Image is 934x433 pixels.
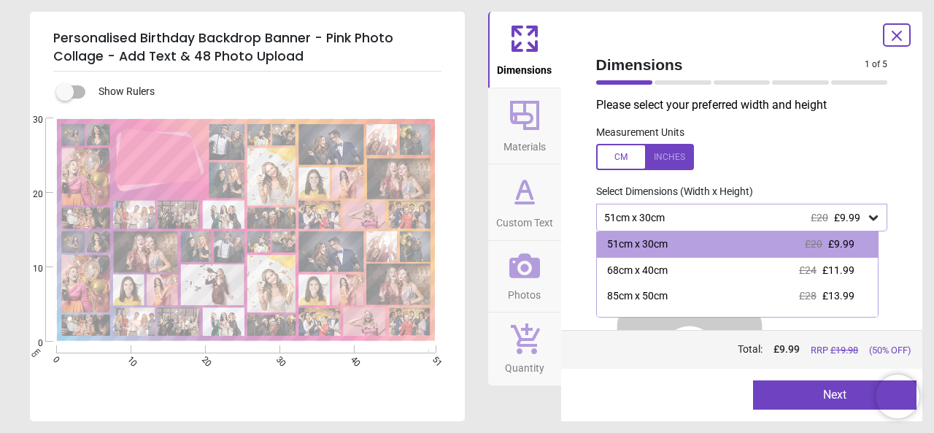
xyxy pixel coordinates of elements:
[15,337,43,350] span: 0
[822,264,854,276] span: £11.99
[488,88,561,164] button: Materials
[779,343,800,355] span: 9.99
[508,281,541,303] span: Photos
[488,313,561,386] button: Quantity
[607,264,668,278] div: 68cm x 40cm
[869,344,911,357] span: (50% OFF)
[822,290,854,302] span: £13.99
[53,23,441,72] h5: Personalised Birthday Backdrop Banner - Pink Photo Collage - Add Text & 48 Photo Upload
[505,354,544,376] span: Quantity
[15,114,43,126] span: 30
[811,344,858,357] span: RRP
[603,212,867,224] div: 51cm x 30cm
[584,185,753,199] label: Select Dimensions (Width x Height)
[488,12,561,88] button: Dimensions
[773,342,800,357] span: £
[876,375,919,418] iframe: Brevo live chat
[596,54,865,75] span: Dimensions
[496,209,553,231] span: Custom Text
[488,241,561,313] button: Photos
[799,264,817,276] span: £24
[830,345,858,356] span: £ 19.98
[828,238,854,250] span: £9.99
[753,380,916,410] button: Next
[607,237,668,252] div: 51cm x 30cm
[799,316,817,328] span: £32
[65,83,465,101] div: Show Rulers
[15,263,43,275] span: 10
[607,289,668,304] div: 85cm x 50cm
[488,164,561,240] button: Custom Text
[503,133,546,155] span: Materials
[28,346,42,359] span: cm
[15,188,43,201] span: 20
[596,126,684,140] label: Measurement Units
[811,212,828,223] span: £20
[595,342,911,357] div: Total:
[497,56,552,78] span: Dimensions
[834,212,860,223] span: £9.99
[596,97,900,113] p: Please select your preferred width and height
[799,290,817,302] span: £28
[865,58,887,71] span: 1 of 5
[607,315,674,330] div: 102cm x 60cm
[822,316,854,328] span: £15.99
[805,238,822,250] span: £20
